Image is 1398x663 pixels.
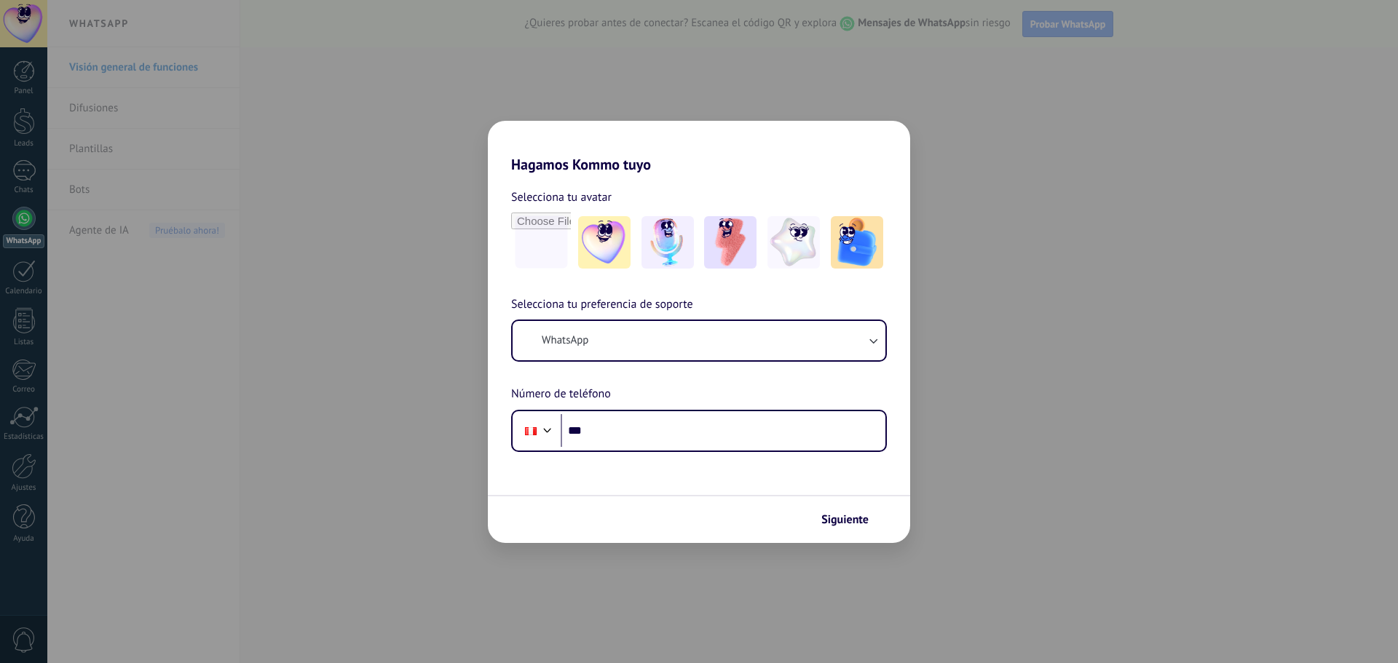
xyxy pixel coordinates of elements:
[767,216,820,269] img: -4.jpeg
[641,216,694,269] img: -2.jpeg
[578,216,631,269] img: -1.jpeg
[513,321,885,360] button: WhatsApp
[517,416,545,446] div: Peru: + 51
[821,515,869,525] span: Siguiente
[511,295,693,314] span: Selecciona tu preferencia de soporte
[815,507,888,532] button: Siguiente
[704,216,757,269] img: -3.jpeg
[511,385,611,404] span: Número de teléfono
[831,216,883,269] img: -5.jpeg
[542,333,588,348] span: WhatsApp
[488,121,910,173] h2: Hagamos Kommo tuyo
[511,188,612,207] span: Selecciona tu avatar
